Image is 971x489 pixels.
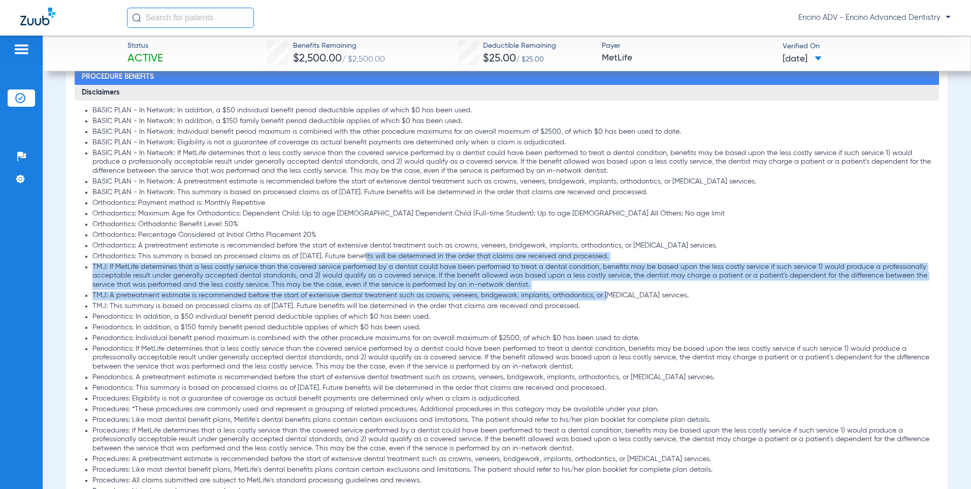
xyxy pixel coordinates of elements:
span: $25.00 [483,53,516,64]
li: Periodontics: If MetLife determines that a less costly service than the covered service performed... [92,345,932,372]
li: Orthodontics: Payment method is: Monthly Repetitive [92,199,932,208]
span: Encino ADV - Encino Advanced Dentistry [798,13,951,23]
li: Procedures: Like most dental benefit plans, MetLife's dental benefits plans contain certain exclu... [92,466,932,475]
li: BASIC PLAN - In Network: Individual benefit period maximum is combined with the other procedure m... [92,128,932,137]
li: BASIC PLAN - In Network: In addition, a $50 individual benefit period deductible applies of which... [92,106,932,115]
span: Benefits Remaining [293,41,385,51]
li: Periodontics: A pretreatment estimate is recommended before the start of extensive dental treatme... [92,373,932,382]
span: Deductible Remaining [483,41,556,51]
li: BASIC PLAN - In Network: In addition, a $150 family benefit period deductible applies of which $0... [92,117,932,126]
iframe: Chat Widget [920,440,971,489]
li: TMJ: This summary is based on processed claims as of [DATE]. Future benefits will be determined i... [92,302,932,311]
li: Orthodontics: Maximum Age for Orthodontics: Dependent Child: Up to age [DEMOGRAPHIC_DATA] Depende... [92,209,932,219]
li: Procedures: *These procedures are commonly used and represent a grouping of related procedures. A... [92,405,932,414]
span: / $2,500.00 [342,55,385,64]
img: Zuub Logo [20,8,55,25]
span: MetLife [602,52,774,65]
img: Search Icon [132,13,141,22]
li: Procedures: Like most dental benefit plans, Metlife's dental benefits plans contain certain exclu... [92,416,932,425]
li: Procedures: All claims submitted are subject to MetLife's standard processing guidelines and revi... [92,476,932,485]
input: Search for patients [127,8,254,28]
li: Procedures: If MetLife determines that a less costly service than the covered service performed b... [92,426,932,453]
li: BASIC PLAN - In Network: A pretreatment estimate is recommended before the start of extensive den... [92,177,932,187]
li: Periodontics: Individual benefit period maximum is combined with the other procedure maximums for... [92,334,932,343]
li: TMJ: If MetLife determines that a less costly service than the covered service performed by a den... [92,263,932,290]
li: Periodontics: This summary is based on processed claims as of [DATE]. Future benefits will be det... [92,384,932,393]
li: Procedures: A pretreatment estimate is recommended before the start of extensive dental treatment... [92,455,932,464]
span: [DATE] [783,53,822,66]
h3: Disclaimers [75,85,939,101]
li: Periodontics: In addition, a $50 individual benefit period deductible applies of which $0 has bee... [92,313,932,322]
li: Orthodontics: Percentage Considered at Initial Ortho Placement 20% [92,231,932,240]
span: Active [127,52,163,66]
span: Status [127,41,163,51]
li: TMJ: A pretreatment estimate is recommended before the start of extensive dental treatment such a... [92,291,932,300]
span: Verified On [783,41,955,52]
li: BASIC PLAN - In Network: If MetLife determines that a less costly service than the covered servic... [92,149,932,176]
span: $2,500.00 [293,53,342,64]
li: BASIC PLAN - In Network: This summary is based on processed claims as of [DATE]. Future benefits ... [92,188,932,197]
span: / $25.00 [516,56,544,63]
li: Periodontics: In addition, a $150 family benefit period deductible applies of which $0 has been u... [92,323,932,332]
span: Payer [602,41,774,51]
li: Orthodontics: A pretreatment estimate is recommended before the start of extensive dental treatme... [92,241,932,251]
li: Orthodontics: Orthodontic Benefit Level: 50% [92,220,932,229]
img: hamburger-icon [13,43,29,55]
h2: Procedure Benefits [75,69,939,85]
li: BASIC PLAN - In Network: Eligibility is not a guarantee of coverage as actual benefit payments ar... [92,138,932,147]
li: Procedures: Eligibility is not a guarantee of coverage as actual benefit payments are determined ... [92,394,932,404]
li: Orthodontics: This summary is based on processed claims as of [DATE]. Future benefits will be det... [92,252,932,261]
